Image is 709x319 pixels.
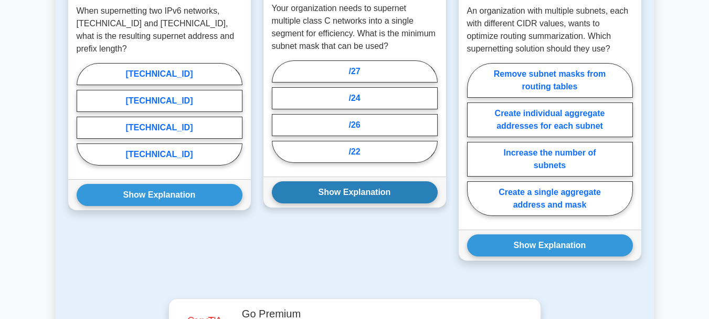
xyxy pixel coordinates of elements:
label: [TECHNICAL_ID] [77,63,242,85]
label: [TECHNICAL_ID] [77,117,242,139]
label: /22 [272,141,438,163]
p: Your organization needs to supernet multiple class C networks into a single segment for efficienc... [272,2,438,53]
p: When supernetting two IPv6 networks, [TECHNICAL_ID] and [TECHNICAL_ID], what is the resulting sup... [77,5,242,55]
label: [TECHNICAL_ID] [77,90,242,112]
label: [TECHNICAL_ID] [77,143,242,166]
label: Increase the number of subnets [467,142,633,177]
label: /24 [272,87,438,109]
label: Create a single aggregate address and mask [467,181,633,216]
button: Show Explanation [272,181,438,203]
button: Show Explanation [77,184,242,206]
label: /27 [272,60,438,83]
label: /26 [272,114,438,136]
label: Create individual aggregate addresses for each subnet [467,102,633,137]
label: Remove subnet masks from routing tables [467,63,633,98]
button: Show Explanation [467,234,633,256]
p: An organization with multiple subnets, each with different CIDR values, wants to optimize routing... [467,5,633,55]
